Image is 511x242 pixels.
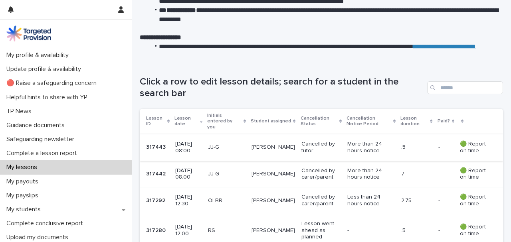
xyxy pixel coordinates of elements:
[252,144,295,151] p: [PERSON_NAME]
[175,167,202,181] p: [DATE] 08:00
[3,234,75,241] p: Upload my documents
[174,114,198,129] p: Lesson date
[3,163,44,171] p: My lessons
[3,206,47,213] p: My students
[175,141,202,154] p: [DATE] 08:00
[401,197,432,204] p: 2.75
[140,134,503,161] tr: 317443317443 [DATE] 08:00JJ-G[PERSON_NAME]Cancelled by tutorMore than 24 hours notice.5-- 🟢 Repor...
[301,220,341,240] p: Lesson went ahead as planned
[400,114,428,129] p: Lesson duration
[3,51,75,59] p: My profile & availability
[3,79,103,87] p: 🔴 Raise a safeguarding concern
[146,142,167,151] p: 317443
[208,171,245,177] p: JJ-G
[438,226,442,234] p: -
[3,94,94,101] p: Helpful hints to share with YP
[347,167,392,181] p: More than 24 hours notice
[146,226,167,234] p: 317280
[252,197,295,204] p: [PERSON_NAME]
[140,76,424,99] h1: Click a row to edit lesson details; search for a student in the search bar
[347,141,392,154] p: More than 24 hours notice
[401,227,432,234] p: .5
[438,196,442,204] p: -
[146,114,165,129] p: Lesson ID
[301,167,341,181] p: Cancelled by carer/parent
[175,224,202,237] p: [DATE] 12:00
[401,171,432,177] p: 7
[3,150,83,157] p: Complete a lesson report
[251,117,291,126] p: Student assigned
[460,167,490,181] p: 🟢 Report on time
[207,111,241,132] p: Initials entered by you
[347,194,392,207] p: Less than 24 hours notice
[301,194,341,207] p: Cancelled by carer/parent
[175,194,202,207] p: [DATE] 12:30
[6,26,51,41] img: M5nRWzHhSzIhMunXDL62
[3,65,87,73] p: Update profile & availability
[438,142,442,151] p: -
[3,108,38,115] p: TP News
[3,136,81,143] p: Safeguarding newsletter
[427,81,503,94] input: Search
[3,122,71,129] p: Guidance documents
[208,227,245,234] p: RS
[146,196,167,204] p: 317292
[401,144,432,151] p: .5
[208,144,245,151] p: JJ-G
[252,227,295,234] p: [PERSON_NAME]
[140,187,503,214] tr: 317292317292 [DATE] 12:30OLBR[PERSON_NAME]Cancelled by carer/parentLess than 24 hours notice2.75-...
[208,197,245,204] p: OLBR
[301,141,341,154] p: Cancelled by tutor
[252,171,295,177] p: [PERSON_NAME]
[3,220,89,227] p: Complete conclusive report
[460,141,490,154] p: 🟢 Report on time
[438,169,442,177] p: -
[438,117,450,126] p: Paid?
[347,114,391,129] p: Cancellation Notice Period
[3,192,45,199] p: My payslips
[3,178,45,185] p: My payouts
[140,161,503,187] tr: 317442317442 [DATE] 08:00JJ-G[PERSON_NAME]Cancelled by carer/parentMore than 24 hours notice7-- 🟢...
[460,224,490,237] p: 🟢 Report on time
[460,194,490,207] p: 🟢 Report on time
[301,114,337,129] p: Cancellation Status
[146,169,167,177] p: 317442
[347,227,392,234] p: -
